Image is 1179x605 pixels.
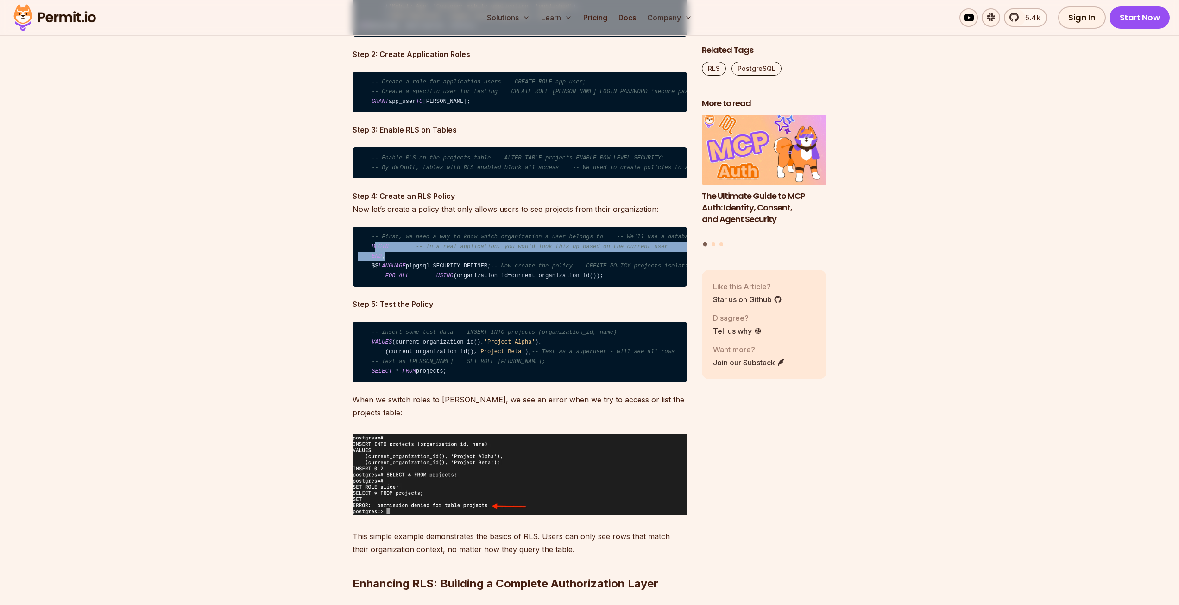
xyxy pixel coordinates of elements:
[713,281,782,292] p: Like this Article?
[731,62,782,76] a: PostgreSQL
[1110,6,1170,29] a: Start Now
[372,368,392,375] span: SELECT
[353,539,687,591] h2: Enhancing RLS: Building a Complete Authorization Layer
[508,273,511,279] span: =
[643,8,696,27] button: Company
[353,393,687,419] p: When we switch roles to [PERSON_NAME], we see an error when we try to access or list the projects...
[702,98,827,109] h2: More to read
[372,155,664,161] span: -- Enable RLS on the projects table ALTER TABLE projects ENABLE ROW LEVEL SECURITY;
[416,98,423,105] span: TO
[477,349,525,355] span: 'Project Beta'
[713,294,782,305] a: Star us on Github
[1004,8,1047,27] a: 5.4k
[372,165,757,171] span: -- By default, tables with RLS enabled block all access -- We need to create policies to allow sp...
[713,312,762,324] p: Disagree?
[385,273,396,279] span: FOR
[702,115,827,185] img: The Ultimate Guide to MCP Auth: Identity, Consent, and Agent Security
[353,72,687,113] code: app_user [PERSON_NAME];
[353,299,433,309] strong: Step 5: Test the Policy
[402,368,416,375] span: FROM
[702,191,827,225] h3: The Ultimate Guide to MCP Auth: Identity, Consent, and Agent Security
[703,242,707,247] button: Go to slide 1
[483,8,534,27] button: Solutions
[719,242,723,246] button: Go to slide 3
[353,50,470,59] strong: Step 2: Create Application Roles
[372,79,586,85] span: -- Create a role for application users CREATE ROLE app_user;
[353,191,455,201] strong: Step 4: Create an RLS Policy
[399,273,409,279] span: ALL
[372,89,712,95] span: -- Create a specific user for testing CREATE ROLE [PERSON_NAME] LOGIN PASSWORD 'secure_password';
[353,190,687,216] p: Now let’s create a policy that only allows users to see projects from their organization:
[713,357,785,368] a: Join our Substack
[702,62,726,76] a: RLS
[372,329,617,336] span: -- Insert some test data INSERT INTO projects (organization_id, name)
[353,227,687,287] code: ; $$ plpgsql SECURITY DEFINER; (organization_id current_organization_id());
[532,349,767,355] span: -- Test as a superuser - will see all rows SELECT * FROM projects;
[702,115,827,248] div: Posts
[378,263,406,269] span: LANGUAGE
[372,234,1090,240] span: -- First, we need a way to know which organization a user belongs to -- We'll use a database func...
[353,322,687,382] code: (current_organization_id(), ), (current_organization_id(), ); projects;
[372,98,389,105] span: GRANT
[353,434,687,515] img: image.png
[372,339,392,345] span: VALUES
[491,263,760,269] span: -- Now create the policy CREATE POLICY projects_isolation_policy ON projects
[353,125,457,134] strong: Step 3: Enable RLS on Tables
[702,115,827,237] a: The Ultimate Guide to MCP Auth: Identity, Consent, and Agent SecurityThe Ultimate Guide to MCP Au...
[372,253,382,260] span: END
[484,339,535,345] span: 'Project Alpha'
[580,8,611,27] a: Pricing
[9,2,100,33] img: Permit logo
[702,115,827,237] li: 1 of 3
[712,242,715,246] button: Go to slide 2
[1020,12,1040,23] span: 5.4k
[353,530,687,556] p: This simple example demonstrates the basics of RLS. Users can only see rows that match their orga...
[713,344,785,355] p: Want more?
[1058,6,1106,29] a: Sign In
[713,325,762,337] a: Tell us why
[615,8,640,27] a: Docs
[436,273,454,279] span: USING
[372,243,389,250] span: BEGIN
[372,358,545,365] span: -- Test as [PERSON_NAME] SET ROLE [PERSON_NAME];
[537,8,576,27] button: Learn
[702,45,827,56] h2: Related Tags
